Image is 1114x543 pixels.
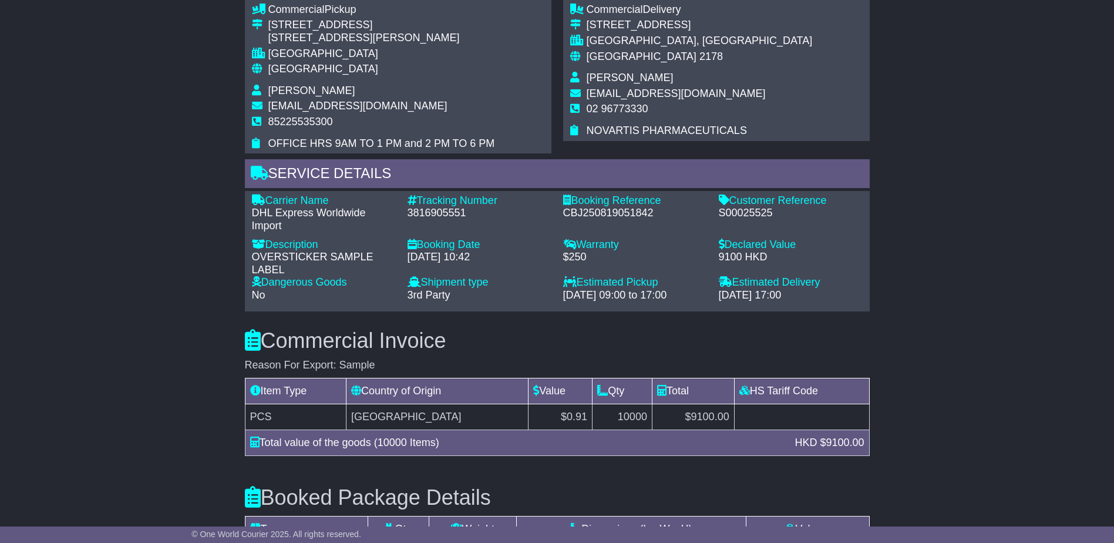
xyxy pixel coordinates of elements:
[244,435,789,451] div: Total value of the goods (10000 Items)
[429,517,517,542] td: Weight
[587,35,813,48] div: [GEOGRAPHIC_DATA], [GEOGRAPHIC_DATA]
[268,116,333,128] span: 85225535300
[408,195,551,207] div: Tracking Number
[563,289,707,302] div: [DATE] 09:00 to 17:00
[268,48,495,61] div: [GEOGRAPHIC_DATA]
[252,207,396,232] div: DHL Express Worldwide Import
[529,404,593,430] td: $0.91
[368,517,429,542] td: Qty.
[563,239,707,252] div: Warranty
[268,19,495,32] div: [STREET_ADDRESS]
[517,517,746,542] td: Dimensions (L x W x H)
[563,251,707,264] div: $250
[699,51,723,62] span: 2178
[593,378,652,404] td: Qty
[587,4,813,16] div: Delivery
[245,404,346,430] td: PCS
[719,289,863,302] div: [DATE] 17:00
[346,378,529,404] td: Country of Origin
[268,63,378,75] span: [GEOGRAPHIC_DATA]
[252,276,396,289] div: Dangerous Goods
[719,276,863,289] div: Estimated Delivery
[587,19,813,32] div: [STREET_ADDRESS]
[593,404,652,430] td: 10000
[268,100,447,112] span: [EMAIL_ADDRESS][DOMAIN_NAME]
[719,251,863,264] div: 9100 HKD
[268,138,495,149] span: OFFICE HRS 9AM TO 1 PM and 2 PM TO 6 PM
[191,529,361,539] span: © One World Courier 2025. All rights reserved.
[408,207,551,220] div: 3816905551
[563,207,707,220] div: CBJ250819051842
[529,378,593,404] td: Value
[268,4,325,15] span: Commercial
[719,207,863,220] div: S00025525
[245,159,870,191] div: Service Details
[563,195,707,207] div: Booking Reference
[252,289,265,301] span: No
[587,72,674,83] span: [PERSON_NAME]
[252,251,396,276] div: OVERSTICKER SAMPLE LABEL
[408,239,551,252] div: Booking Date
[746,517,869,542] td: Volume
[408,289,450,301] span: 3rd Party
[734,378,869,404] td: HS Tariff Code
[245,378,346,404] td: Item Type
[587,88,766,99] span: [EMAIL_ADDRESS][DOMAIN_NAME]
[587,4,643,15] span: Commercial
[587,51,696,62] span: [GEOGRAPHIC_DATA]
[268,32,495,45] div: [STREET_ADDRESS][PERSON_NAME]
[252,195,396,207] div: Carrier Name
[408,251,551,264] div: [DATE] 10:42
[719,239,863,252] div: Declared Value
[587,103,648,115] span: 02 96773330
[245,329,870,353] h3: Commercial Invoice
[268,85,355,96] span: [PERSON_NAME]
[789,435,870,451] div: HKD $9100.00
[268,4,495,16] div: Pickup
[408,276,551,289] div: Shipment type
[245,359,870,372] div: Reason For Export: Sample
[719,195,863,207] div: Customer Reference
[346,404,529,430] td: [GEOGRAPHIC_DATA]
[652,378,734,404] td: Total
[563,276,707,289] div: Estimated Pickup
[587,125,747,136] span: NOVARTIS PHARMACEUTICALS
[652,404,734,430] td: $9100.00
[252,239,396,252] div: Description
[245,486,870,510] h3: Booked Package Details
[245,517,368,542] td: Type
